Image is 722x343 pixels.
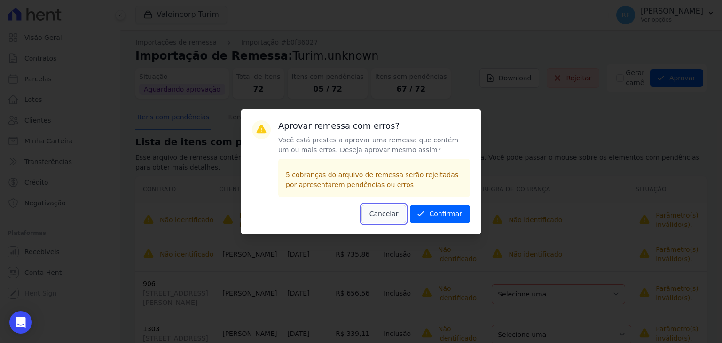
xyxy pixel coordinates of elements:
[278,135,470,155] p: Você está prestes a aprovar uma remessa que contém um ou mais erros. Deseja aprovar mesmo assim?
[286,170,463,190] p: 5 cobranças do arquivo de remessa serão rejeitadas por apresentarem pendências ou erros
[9,311,32,334] div: Open Intercom Messenger
[410,205,470,223] button: Confirmar
[278,120,470,132] h3: Aprovar remessa com erros?
[361,205,407,223] button: Cancelar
